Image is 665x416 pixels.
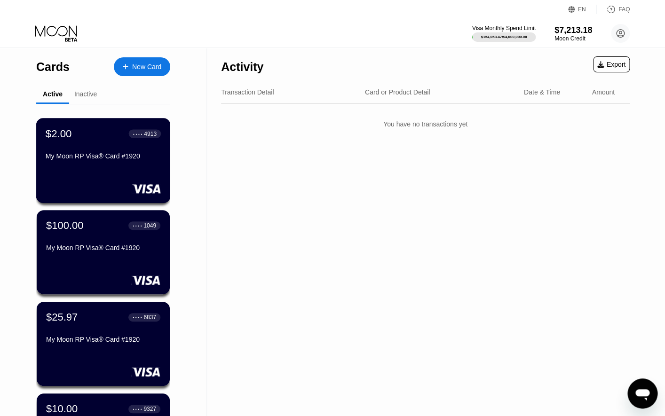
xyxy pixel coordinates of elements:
div: ● ● ● ● [133,316,142,319]
div: $100.00● ● ● ●1049My Moon RP Visa® Card #1920 [37,210,170,294]
div: Inactive [74,90,97,98]
div: $7,213.18Moon Credit [554,25,592,42]
div: My Moon RP Visa® Card #1920 [46,152,161,160]
div: FAQ [597,5,630,14]
div: $2.00 [46,127,72,140]
div: ● ● ● ● [133,408,142,410]
div: Visa Monthly Spend Limit [472,25,536,31]
div: New Card [132,63,161,71]
div: Card or Product Detail [365,88,430,96]
div: My Moon RP Visa® Card #1920 [46,336,160,343]
div: Export [597,61,625,68]
div: Export [593,56,630,72]
div: EN [568,5,597,14]
div: New Card [114,57,170,76]
div: FAQ [618,6,630,13]
div: $154,053.47 / $4,000,000.00 [481,35,527,39]
div: Date & Time [524,88,560,96]
div: EN [578,6,586,13]
div: $10.00 [46,403,78,415]
div: Amount [592,88,615,96]
div: My Moon RP Visa® Card #1920 [46,244,160,251]
div: $2.00● ● ● ●4913My Moon RP Visa® Card #1920 [37,118,170,203]
div: 6837 [143,314,156,321]
div: ● ● ● ● [133,132,142,135]
div: Visa Monthly Spend Limit$154,053.47/$4,000,000.00 [472,25,536,42]
div: Transaction Detail [221,88,274,96]
iframe: Button to launch messaging window [627,378,657,408]
div: $25.97 [46,311,78,323]
div: $25.97● ● ● ●6837My Moon RP Visa® Card #1920 [37,302,170,386]
div: 1049 [143,222,156,229]
div: $7,213.18 [554,25,592,35]
div: Active [43,90,63,98]
div: Moon Credit [554,35,592,42]
div: 9327 [143,406,156,412]
div: You have no transactions yet [221,111,630,137]
div: Cards [36,60,70,74]
div: 4913 [144,130,157,137]
div: $100.00 [46,220,84,232]
div: ● ● ● ● [133,224,142,227]
div: Activity [221,60,263,74]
